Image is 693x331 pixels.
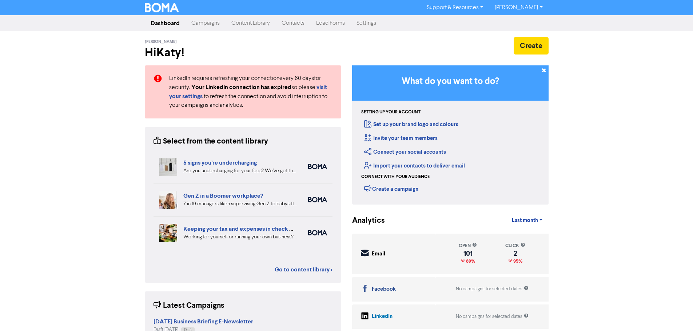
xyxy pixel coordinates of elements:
[308,197,327,202] img: boma
[505,251,525,257] div: 2
[169,85,327,100] a: visit your settings
[505,242,525,249] div: click
[361,174,430,180] div: Connect with your audience
[154,319,253,325] a: [DATE] Business Briefing E-Newsletter
[164,74,338,110] div: LinkedIn requires refreshing your connection every 60 days for security. so please to refresh the...
[489,2,548,13] a: [PERSON_NAME]
[191,84,291,91] strong: Your LinkedIn connection has expired
[308,164,327,169] img: boma_accounting
[364,183,418,194] div: Create a campaign
[275,265,332,274] a: Go to content library >
[364,162,465,169] a: Import your contacts to deliver email
[183,200,297,208] div: 7 in 10 managers liken supervising Gen Z to babysitting or parenting. But is your people manageme...
[308,230,327,235] img: boma_accounting
[145,16,186,31] a: Dashboard
[465,258,475,264] span: 89%
[364,149,446,156] a: Connect your social accounts
[363,76,538,87] h3: What do you want to do?
[456,313,529,320] div: No campaigns for selected dates
[372,285,396,294] div: Facebook
[459,251,477,257] div: 101
[456,286,529,292] div: No campaigns for selected dates
[364,121,458,128] a: Set up your brand logo and colours
[154,300,224,311] div: Latest Campaigns
[512,258,522,264] span: 95%
[352,215,376,226] div: Analytics
[372,250,385,258] div: Email
[183,159,257,166] a: 5 signs you’re undercharging
[361,109,421,116] div: Setting up your account
[183,167,297,175] div: Are you undercharging for your fees? We’ve got the five warning signs that can help you diagnose ...
[310,16,351,31] a: Lead Forms
[183,225,363,233] a: Keeping your tax and expenses in check when you are self-employed
[276,16,310,31] a: Contacts
[154,318,253,325] strong: [DATE] Business Briefing E-Newsletter
[351,16,382,31] a: Settings
[602,253,693,331] iframe: Chat Widget
[183,233,297,241] div: Working for yourself or running your own business? Setup robust systems for expenses & tax requir...
[512,217,538,224] span: Last month
[372,312,393,321] div: LinkedIn
[145,46,341,60] h2: Hi Katy !
[506,213,548,228] a: Last month
[459,242,477,249] div: open
[421,2,489,13] a: Support & Resources
[145,39,177,44] span: [PERSON_NAME]
[352,65,549,205] div: Getting Started in BOMA
[154,136,268,147] div: Select from the content library
[364,135,438,142] a: Invite your team members
[514,37,549,55] button: Create
[186,16,226,31] a: Campaigns
[226,16,276,31] a: Content Library
[145,3,179,12] img: BOMA Logo
[183,192,263,199] a: Gen Z in a Boomer workplace?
